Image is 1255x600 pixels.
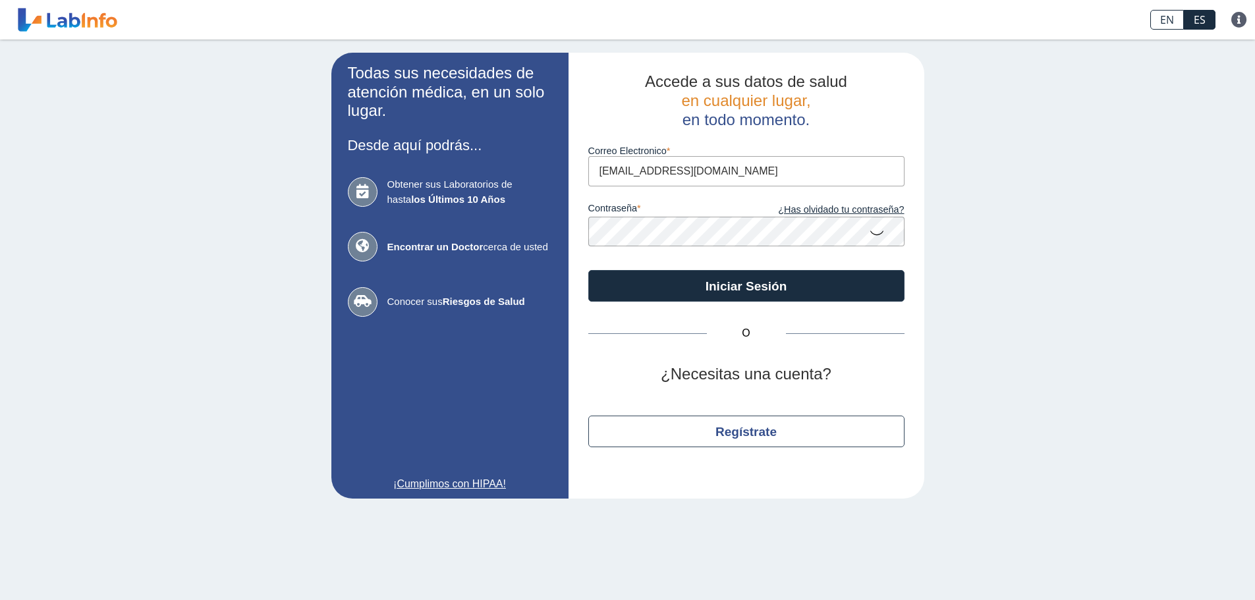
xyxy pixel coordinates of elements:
[387,294,552,310] span: Conocer sus
[348,137,552,153] h3: Desde aquí podrás...
[707,325,786,341] span: O
[348,476,552,492] a: ¡Cumplimos con HIPAA!
[411,194,505,205] b: los Últimos 10 Años
[1184,10,1215,30] a: ES
[681,92,810,109] span: en cualquier lugar,
[387,241,484,252] b: Encontrar un Doctor
[588,203,746,217] label: contraseña
[683,111,810,128] span: en todo momento.
[387,240,552,255] span: cerca de usted
[645,72,847,90] span: Accede a sus datos de salud
[348,64,552,121] h2: Todas sus necesidades de atención médica, en un solo lugar.
[588,270,905,302] button: Iniciar Sesión
[746,203,905,217] a: ¿Has olvidado tu contraseña?
[1150,10,1184,30] a: EN
[443,296,525,307] b: Riesgos de Salud
[588,416,905,447] button: Regístrate
[588,365,905,384] h2: ¿Necesitas una cuenta?
[387,177,552,207] span: Obtener sus Laboratorios de hasta
[588,146,905,156] label: Correo Electronico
